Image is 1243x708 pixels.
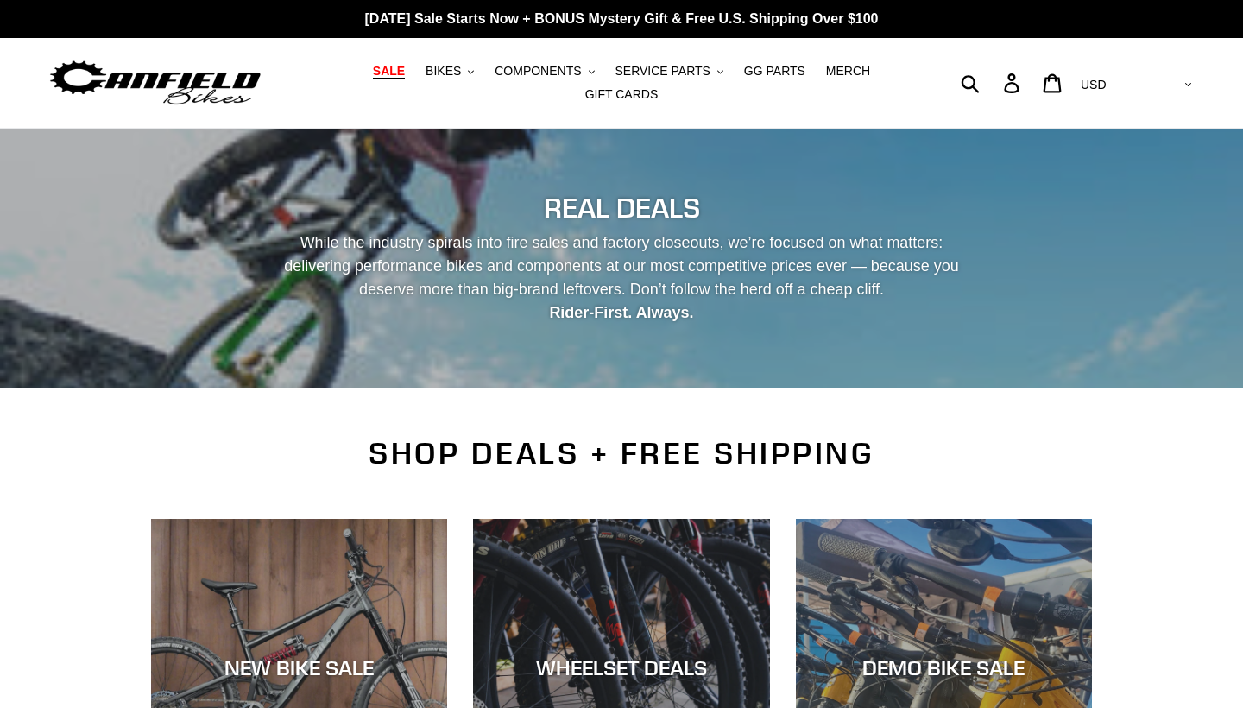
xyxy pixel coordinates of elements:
a: GG PARTS [735,60,814,83]
a: MERCH [817,60,879,83]
span: SALE [373,64,405,79]
p: While the industry spirals into fire sales and factory closeouts, we’re focused on what matters: ... [268,231,975,325]
h2: SHOP DEALS + FREE SHIPPING [151,435,1092,471]
div: NEW BIKE SALE [151,654,447,680]
a: GIFT CARDS [577,83,667,106]
strong: Rider-First. Always. [549,304,693,321]
div: WHEELSET DEALS [473,654,769,680]
div: DEMO BIKE SALE [796,654,1092,680]
span: GG PARTS [744,64,805,79]
img: Canfield Bikes [47,56,263,111]
a: SALE [364,60,413,83]
span: COMPONENTS [495,64,581,79]
button: BIKES [417,60,483,83]
span: BIKES [426,64,461,79]
span: MERCH [826,64,870,79]
input: Search [970,64,1014,102]
button: SERVICE PARTS [606,60,731,83]
span: GIFT CARDS [585,87,659,102]
h2: REAL DEALS [151,192,1092,224]
button: COMPONENTS [486,60,603,83]
span: SERVICE PARTS [615,64,710,79]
